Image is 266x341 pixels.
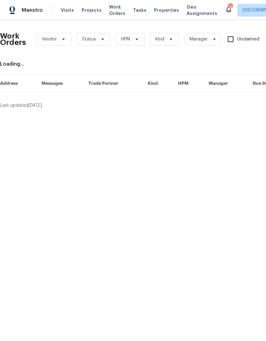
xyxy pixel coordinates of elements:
span: [DATE] [28,103,42,108]
span: Unclaimed [237,36,259,43]
th: Kind [143,75,173,92]
span: Maestro [22,7,43,13]
th: Manager [203,75,248,92]
span: Visits [61,7,74,13]
th: Messages [36,75,83,92]
span: Work Orders [109,4,125,17]
span: Kind [155,36,164,42]
span: HPM [121,36,130,42]
span: Status [82,36,96,42]
span: Geo Assignments [187,4,217,17]
span: Manager [189,36,208,42]
span: Properties [154,7,179,13]
span: Tasks [133,8,146,12]
div: 3 [228,4,233,10]
span: Vendor [42,36,57,42]
span: Projects [82,7,101,13]
th: HPM [173,75,203,92]
th: Trade Partner [83,75,143,92]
